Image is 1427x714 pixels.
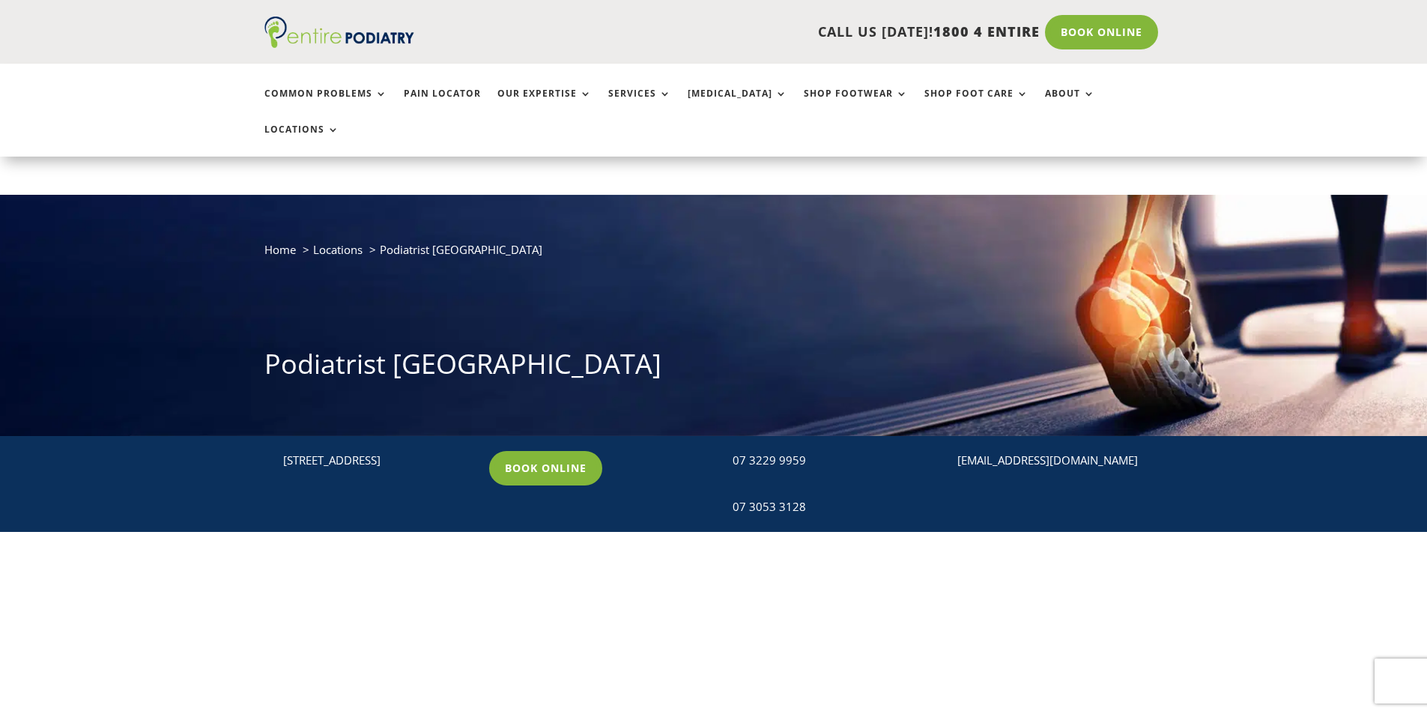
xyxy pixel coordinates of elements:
[804,88,908,121] a: Shop Footwear
[733,451,925,471] div: 07 3229 9959
[283,451,476,471] p: [STREET_ADDRESS]
[608,88,671,121] a: Services
[957,453,1138,468] a: [EMAIL_ADDRESS][DOMAIN_NAME]
[489,451,602,485] a: Book Online
[497,88,592,121] a: Our Expertise
[264,345,1163,390] h1: Podiatrist [GEOGRAPHIC_DATA]
[688,88,787,121] a: [MEDICAL_DATA]
[733,497,925,517] div: 07 3053 3128
[264,88,387,121] a: Common Problems
[264,36,414,51] a: Entire Podiatry
[380,242,542,257] span: Podiatrist [GEOGRAPHIC_DATA]
[264,242,296,257] a: Home
[313,242,363,257] a: Locations
[404,88,481,121] a: Pain Locator
[1045,88,1095,121] a: About
[264,240,1163,270] nav: breadcrumb
[924,88,1028,121] a: Shop Foot Care
[1045,15,1158,49] a: Book Online
[264,16,414,48] img: logo (1)
[472,22,1040,42] p: CALL US [DATE]!
[264,124,339,157] a: Locations
[933,22,1040,40] span: 1800 4 ENTIRE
